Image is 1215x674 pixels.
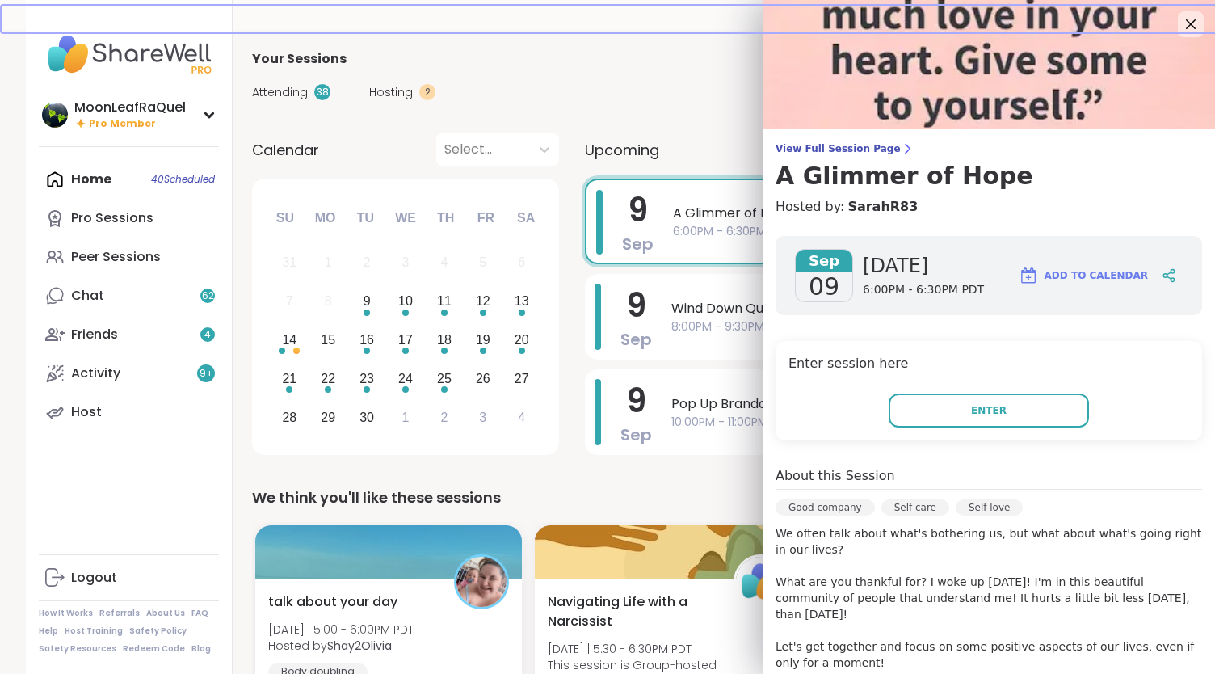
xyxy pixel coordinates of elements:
div: 10 [398,290,413,312]
div: Not available Saturday, September 6th, 2025 [504,246,539,280]
span: Hosted by [268,638,414,654]
div: 13 [515,290,529,312]
a: Host Training [65,626,123,637]
span: Calendar [252,139,319,161]
div: Choose Friday, September 19th, 2025 [465,323,500,358]
div: Choose Tuesday, September 16th, 2025 [350,323,385,358]
div: Friends [71,326,118,343]
div: 24 [398,368,413,390]
div: Self-love [956,499,1023,516]
div: Choose Friday, September 26th, 2025 [465,361,500,396]
div: Good company [776,499,875,516]
div: Choose Thursday, September 18th, 2025 [427,323,462,358]
a: Safety Policy [129,626,187,637]
img: ShareWell [736,557,786,607]
div: Not available Wednesday, September 3rd, 2025 [389,246,423,280]
div: Choose Tuesday, September 23rd, 2025 [350,361,385,396]
span: 4 [204,328,211,342]
a: Chat62 [39,276,219,315]
div: We think you'll like these sessions [252,487,1170,509]
div: month 2025-09 [270,243,540,436]
div: Self-care [881,499,949,516]
div: Not available Monday, September 8th, 2025 [311,284,346,319]
div: Th [428,200,464,236]
div: 4 [518,407,525,428]
p: We often talk about what's bothering us, but what about what's going right in our lives? What are... [776,525,1202,671]
div: Choose Saturday, September 27th, 2025 [504,361,539,396]
h4: Hosted by: [776,197,1202,217]
div: 29 [321,407,335,428]
a: Logout [39,558,219,597]
div: 2 [419,84,435,100]
span: talk about your day [268,592,397,612]
div: Choose Monday, September 15th, 2025 [311,323,346,358]
span: 6:00PM - 6:30PM PDT [863,282,984,298]
span: Sep [620,328,652,351]
a: View Full Session PageA Glimmer of Hope [776,142,1202,191]
a: Pro Sessions [39,199,219,238]
a: SarahR83 [847,197,918,217]
span: Sep [796,250,852,272]
div: Choose Sunday, September 21st, 2025 [272,361,307,396]
span: Your Sessions [252,49,347,69]
div: Choose Wednesday, September 10th, 2025 [389,284,423,319]
a: Safety Resources [39,643,116,655]
div: Activity [71,364,120,382]
div: Choose Friday, October 3rd, 2025 [465,400,500,435]
div: 12 [476,290,490,312]
div: 8 [325,290,332,312]
div: 5 [479,251,486,273]
button: Add to Calendar [1011,256,1155,295]
div: Host [71,403,102,421]
div: Choose Saturday, October 4th, 2025 [504,400,539,435]
a: About Us [146,608,185,619]
div: Pro Sessions [71,209,153,227]
button: Enter [889,394,1089,428]
h4: About this Session [776,466,895,486]
div: 26 [476,368,490,390]
a: Host [39,393,219,432]
div: 4 [440,251,448,273]
a: Redeem Code [123,643,185,655]
div: 3 [479,407,486,428]
img: ShareWell Nav Logo [39,26,219,82]
div: Choose Wednesday, October 1st, 2025 [389,400,423,435]
div: Choose Monday, September 22nd, 2025 [311,361,346,396]
img: MoonLeafRaQuel [42,102,68,128]
span: Sep [622,233,654,255]
div: 16 [359,329,374,351]
h3: A Glimmer of Hope [776,162,1202,191]
div: 25 [437,368,452,390]
div: We [388,200,423,236]
div: 38 [314,84,330,100]
div: Mo [307,200,343,236]
div: Choose Sunday, September 14th, 2025 [272,323,307,358]
span: Navigating Life with a Narcissist [548,592,716,631]
div: 23 [359,368,374,390]
div: 20 [515,329,529,351]
div: Choose Tuesday, September 9th, 2025 [350,284,385,319]
img: Shay2Olivia [456,557,507,607]
div: 22 [321,368,335,390]
div: Choose Tuesday, September 30th, 2025 [350,400,385,435]
span: 9 + [200,367,213,381]
div: 6 [518,251,525,273]
span: Wind Down Quiet Body Doubling - [DATE] [671,299,1141,318]
div: 27 [515,368,529,390]
span: Sep [620,423,652,446]
div: Choose Monday, September 29th, 2025 [311,400,346,435]
div: 11 [437,290,452,312]
span: Enter [971,403,1007,418]
div: 18 [437,329,452,351]
div: 2 [364,251,371,273]
span: 62 [202,289,214,303]
span: Pop Up Brandomness Show and Tell [671,394,1141,414]
a: Referrals [99,608,140,619]
div: Choose Friday, September 12th, 2025 [465,284,500,319]
div: 30 [359,407,374,428]
span: 9 [626,378,646,423]
span: 9 [626,283,646,328]
div: Choose Thursday, September 11th, 2025 [427,284,462,319]
div: 14 [282,329,296,351]
div: 1 [402,407,410,428]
